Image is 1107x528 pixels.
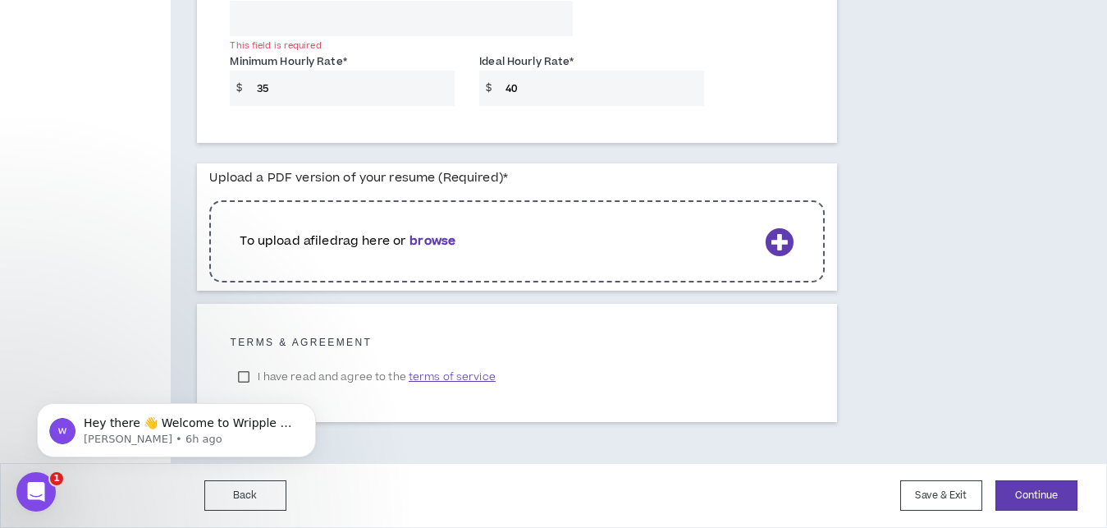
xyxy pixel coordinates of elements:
label: I have read and agree to the [230,365,503,389]
label: Ideal Hourly Rate [479,48,574,75]
span: 1 [50,472,63,485]
label: Upload a PDF version of your resume (Required) [209,163,508,192]
label: Minimum Hourly Rate [230,48,346,75]
span: terms of service [409,369,496,385]
p: To upload a file drag here or [240,232,758,250]
iframe: Intercom live chat [16,472,56,512]
button: Continue [995,480,1077,511]
b: browse [409,232,455,250]
button: Back [204,480,286,511]
div: This field is required [230,39,573,52]
h5: Terms & Agreement [230,337,803,348]
input: Ex $75 [249,71,455,106]
button: Save & Exit [900,480,982,511]
div: To upload afiledrag here orbrowse [209,192,824,291]
iframe: Intercom notifications message [12,369,341,484]
span: $ [230,71,249,106]
span: $ [479,71,498,106]
input: Ex $90 [497,71,704,106]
